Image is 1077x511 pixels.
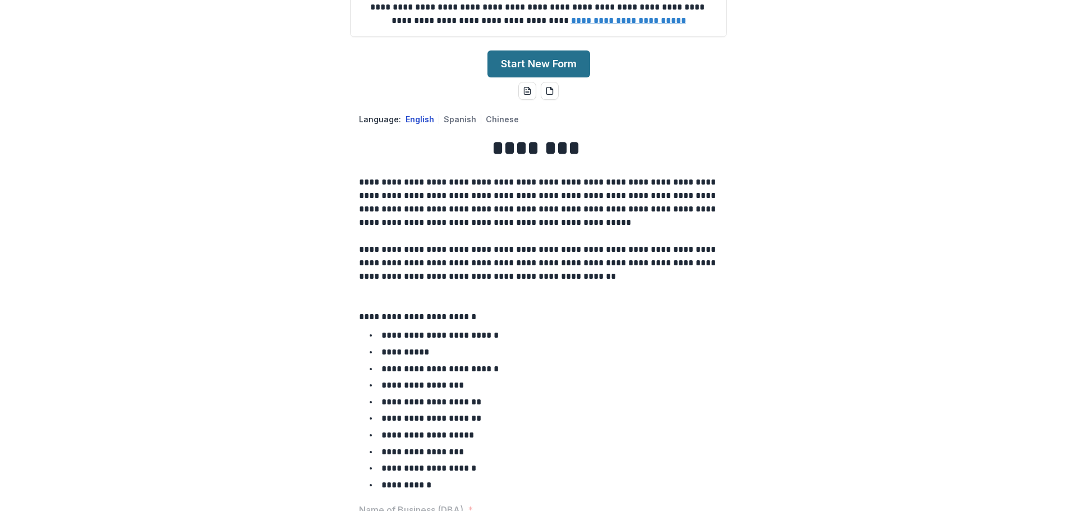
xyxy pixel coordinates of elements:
button: Chinese [486,114,519,124]
button: English [406,114,434,124]
button: pdf-download [541,82,559,100]
button: Spanish [444,114,476,124]
button: word-download [518,82,536,100]
button: Start New Form [487,50,590,77]
p: Language: [359,113,401,125]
